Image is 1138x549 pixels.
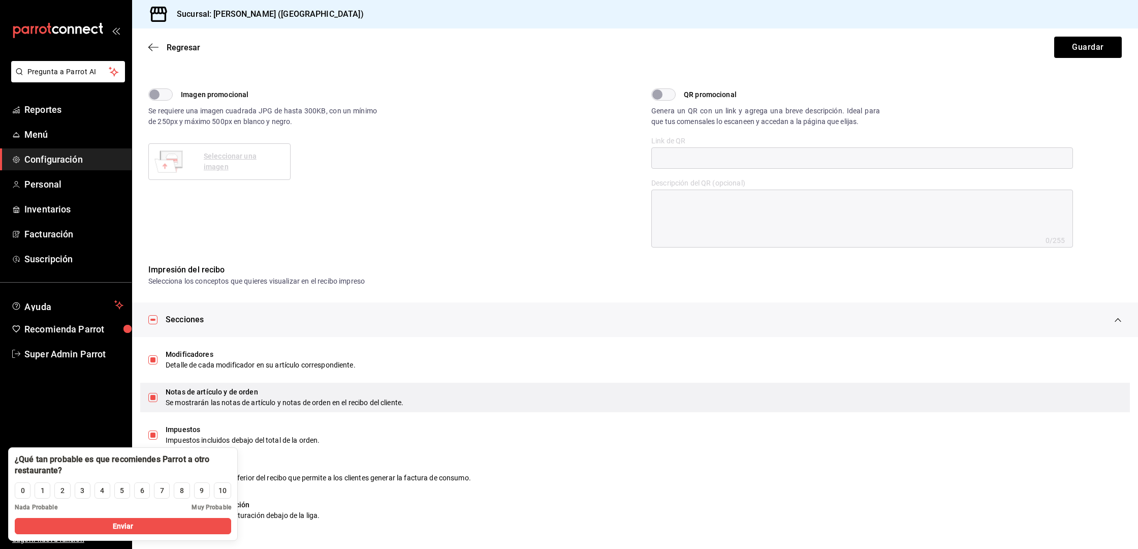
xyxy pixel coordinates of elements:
[24,299,110,311] span: Ayuda
[160,485,164,496] div: 7
[24,152,123,166] span: Configuración
[24,128,123,141] span: Menú
[148,276,1122,286] p: Selecciona los conceptos que quieres visualizar en el recibo impreso
[166,387,1122,398] div: Notas de artículo y de orden
[94,482,110,499] button: 4
[114,482,130,499] button: 5
[214,482,231,499] button: 10
[166,398,1122,408] div: Se mostrarán las notas de artículo y notas de orden en el recibo del cliente.
[200,485,204,496] div: 9
[27,67,109,77] span: Pregunta a Parrot AI
[24,227,123,241] span: Facturación
[24,202,123,216] span: Inventarios
[651,179,1073,187] label: Descripción del QR (opcional)
[60,485,65,496] div: 2
[54,482,70,499] button: 2
[1054,37,1122,58] button: Guardar
[80,485,84,496] div: 3
[167,43,200,52] span: Regresar
[11,61,125,82] button: Pregunta a Parrot AI
[651,106,880,127] div: Genera un QR con un link y agrega una breve descripción. Ideal para que tus comensales lo escanee...
[15,503,57,512] span: Nada Probable
[1046,235,1065,246] div: 0 /255
[24,322,123,336] span: Recomienda Parrot
[7,74,125,84] a: Pregunta a Parrot AI
[24,347,123,361] span: Super Admin Parrot
[24,103,123,116] span: Reportes
[75,482,90,499] button: 3
[166,473,1122,483] div: Liga web en la parte inferior del recibo que permite a los clientes generar la factura de consumo.
[152,145,185,178] img: Preview
[174,482,189,499] button: 8
[113,521,134,532] span: Enviar
[204,151,282,172] div: Seleccionar una imagen
[140,485,144,496] div: 6
[112,26,120,35] button: open_drawer_menu
[24,252,123,266] span: Suscripción
[166,462,1122,473] div: Liga de facturación
[134,482,150,499] button: 6
[166,500,1122,510] div: Código QR de facturación
[148,43,200,52] button: Regresar
[192,503,231,512] span: Muy Probable
[166,510,1122,521] div: Código QR de auto facturación debajo de la liga.
[169,8,364,20] h3: Sucursal: [PERSON_NAME] ([GEOGRAPHIC_DATA])
[24,177,123,191] span: Personal
[166,360,1122,371] div: Detalle de cada modificador en su artículo correspondiente.
[684,89,737,100] span: QR promocional
[15,482,30,499] button: 0
[100,485,104,496] div: 4
[166,349,1122,360] div: Modificadores
[154,482,170,499] button: 7
[120,485,124,496] div: 5
[166,424,1122,435] div: Impuestos
[15,454,231,476] div: ¿Qué tan probable es que recomiendes Parrot a otro restaurante?
[35,482,50,499] button: 1
[651,137,1073,144] label: Link de QR
[148,264,1122,276] div: Impresión del recibo
[166,435,1122,446] div: Impuestos incluidos debajo del total de la orden.
[41,485,45,496] div: 1
[181,89,248,100] span: Imagen promocional
[21,485,25,496] div: 0
[166,314,204,326] span: Secciones
[148,106,377,127] div: Se requiere una imagen cuadrada JPG de hasta 300KB, con un mínimo de 250px y máximo 500px en blan...
[194,482,210,499] button: 9
[15,518,231,534] button: Enviar
[180,485,184,496] div: 8
[218,485,227,496] div: 10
